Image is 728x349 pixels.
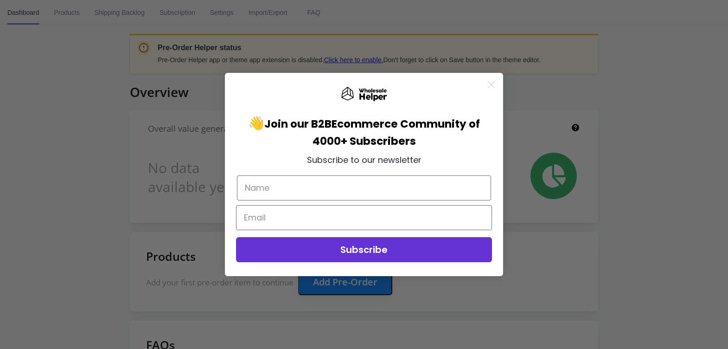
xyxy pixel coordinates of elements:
[236,237,492,262] button: Subscribe
[264,116,332,131] span: Join our B2B
[237,175,491,200] input: Name
[236,205,492,230] input: Email
[248,114,332,132] span: 👋
[341,87,387,102] img: Wholesale Helper Logo
[483,77,499,93] button: Close dialog
[313,116,480,149] span: Ecommerce Community of 4000+ Subscribers
[307,154,421,166] span: Subscribe to our newsletter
